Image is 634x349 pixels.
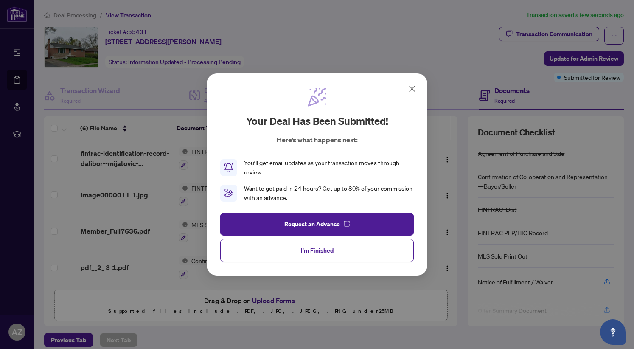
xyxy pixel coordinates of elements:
div: Want to get paid in 24 hours? Get up to 80% of your commission with an advance. [244,184,414,203]
button: I'm Finished [220,239,414,262]
button: Open asap [600,319,626,345]
button: Request an Advance [220,213,414,236]
h2: Your deal has been submitted! [246,114,388,128]
div: You’ll get email updates as your transaction moves through review. [244,158,414,177]
span: Request an Advance [284,217,340,231]
p: Here’s what happens next: [277,135,358,145]
span: I'm Finished [301,244,334,257]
